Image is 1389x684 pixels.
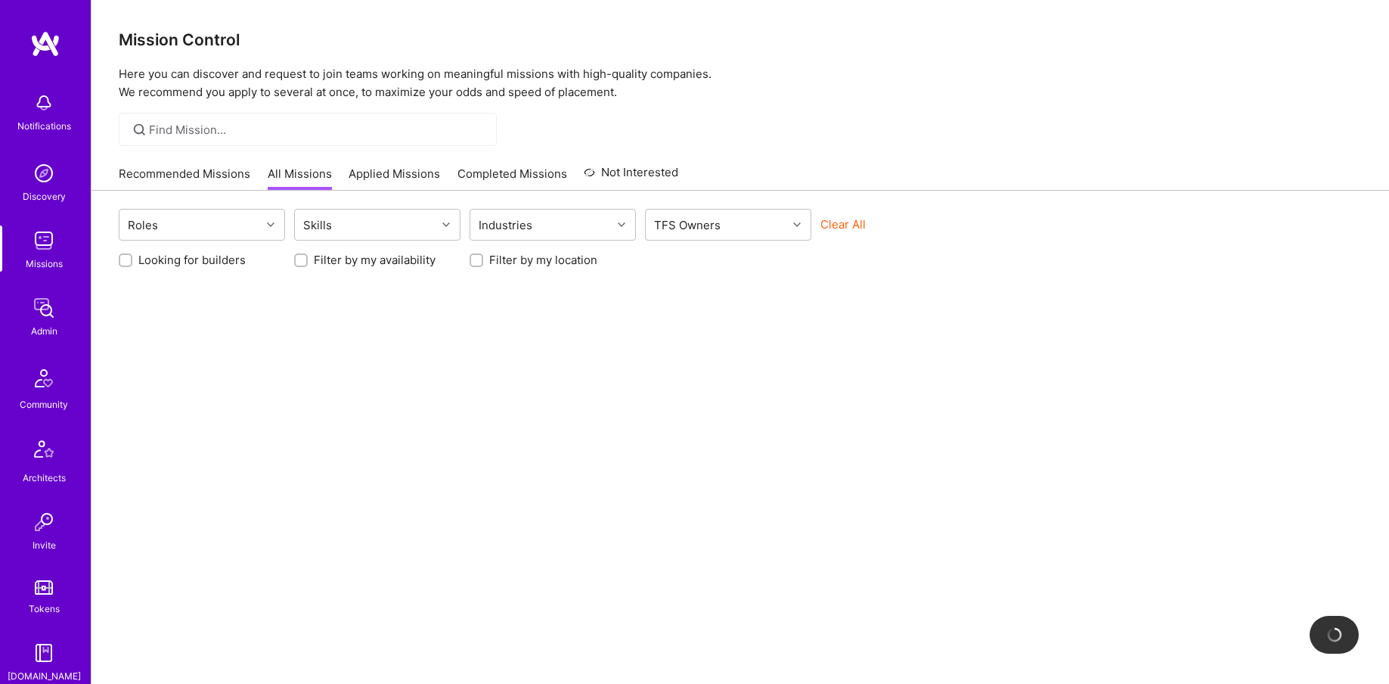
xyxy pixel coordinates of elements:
img: Architects [26,434,62,470]
div: Admin [31,323,57,339]
a: Recommended Missions [119,166,250,191]
div: Skills [299,214,336,236]
div: Invite [33,537,56,553]
div: Community [20,396,68,412]
img: guide book [29,638,59,668]
label: Looking for builders [138,252,246,268]
i: icon SearchGrey [131,121,148,138]
img: Invite [29,507,59,537]
a: All Missions [268,166,332,191]
p: Here you can discover and request to join teams working on meaningful missions with high-quality ... [119,65,1362,101]
h3: Mission Control [119,30,1362,49]
img: tokens [35,580,53,595]
button: Clear All [820,216,866,232]
img: discovery [29,158,59,188]
img: logo [30,30,60,58]
div: Roles [124,214,162,236]
a: Applied Missions [349,166,440,191]
img: loading [1324,624,1345,645]
img: bell [29,88,59,118]
label: Filter by my availability [314,252,436,268]
input: Find Mission... [149,122,485,138]
img: admin teamwork [29,293,59,323]
i: icon Chevron [618,221,625,229]
div: Tokens [29,601,60,617]
i: icon Chevron [267,221,274,229]
i: icon Chevron [793,221,801,229]
label: Filter by my location [489,252,597,268]
div: TFS Owners [650,214,724,236]
div: Missions [26,256,63,272]
a: Not Interested [584,163,678,191]
div: Architects [23,470,66,486]
img: teamwork [29,225,59,256]
div: Discovery [23,188,66,204]
a: Completed Missions [457,166,567,191]
div: Industries [475,214,536,236]
div: [DOMAIN_NAME] [8,668,81,684]
img: Community [26,360,62,396]
div: Notifications [17,118,71,134]
i: icon Chevron [442,221,450,229]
